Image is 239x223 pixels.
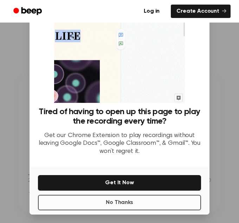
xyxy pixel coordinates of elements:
[38,195,201,210] button: No Thanks
[38,175,201,191] button: Get It Now
[171,5,231,18] a: Create Account
[137,3,167,19] a: Log in
[8,5,48,18] a: Beep
[38,107,201,126] h3: Tired of having to open up this page to play the recording every time?
[38,132,201,156] p: Get our Chrome Extension to play recordings without leaving Google Docs™, Google Classroom™, & Gm...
